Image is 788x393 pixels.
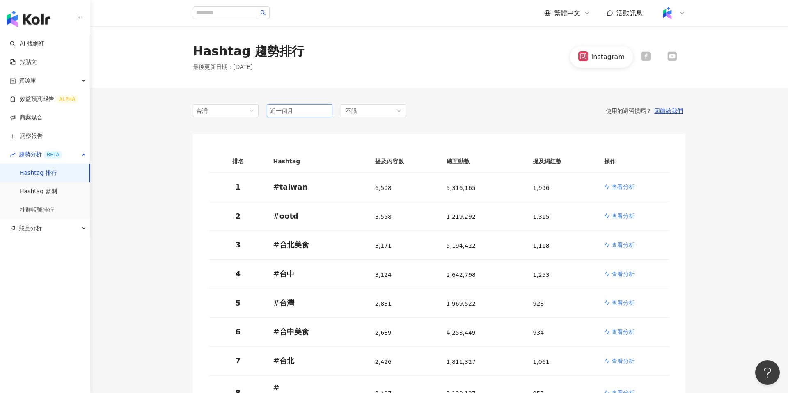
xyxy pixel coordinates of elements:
span: 繁體中文 [554,9,580,18]
span: 2,426 [375,359,392,365]
p: 查看分析 [612,299,635,307]
p: 3 [216,240,260,250]
span: 1,253 [533,272,550,278]
th: Hashtag [267,150,369,173]
p: 查看分析 [612,328,635,336]
p: # 台中美食 [273,327,362,337]
p: 查看分析 [612,270,635,278]
img: Kolr%20app%20icon%20%281%29.png [660,5,675,21]
iframe: Help Scout Beacon - Open [755,360,780,385]
span: 928 [533,300,544,307]
a: 商案媒合 [10,114,43,122]
span: 競品分析 [19,219,42,238]
th: 總互動數 [440,150,527,173]
th: 操作 [598,150,669,173]
p: # ootd [273,211,362,221]
span: 資源庫 [19,71,36,90]
p: 最後更新日期 ： [DATE] [193,63,304,71]
span: 5,194,422 [447,242,476,249]
a: 查看分析 [604,357,662,365]
th: 排名 [209,150,267,173]
a: Hashtag 排行 [20,169,57,177]
p: # taiwan [273,182,362,192]
p: 2 [216,211,260,221]
div: BETA [44,151,62,159]
span: 3,558 [375,213,392,220]
p: 7 [216,356,260,366]
span: 1,061 [533,359,550,365]
p: 1 [216,182,260,192]
p: 查看分析 [612,183,635,191]
p: # 台中 [273,269,362,279]
span: down [396,108,401,113]
a: 找貼文 [10,58,37,66]
a: 查看分析 [604,270,662,278]
p: 查看分析 [612,212,635,220]
span: 3,124 [375,272,392,278]
a: 效益預測報告ALPHA [10,95,78,103]
span: 1,811,327 [447,359,476,365]
a: 查看分析 [604,328,662,336]
span: 1,996 [533,185,550,191]
a: 社群帳號排行 [20,206,54,214]
span: 2,689 [375,329,392,336]
p: # 台灣 [273,298,362,308]
span: 2,642,798 [447,272,476,278]
span: rise [10,152,16,158]
span: search [260,10,266,16]
span: 3,171 [375,242,392,249]
a: 洞察報告 [10,132,43,140]
button: 回饋給我們 [652,107,685,114]
span: 活動訊息 [616,9,643,17]
span: 4,253,449 [447,329,476,336]
p: # 台北美食 [273,240,362,250]
span: 不限 [346,106,357,115]
span: 近一個月 [270,107,293,114]
a: searchAI 找網紅 [10,40,44,48]
span: 1,219,292 [447,213,476,220]
div: Instagram [591,53,625,62]
a: 查看分析 [604,183,662,191]
span: 5,316,165 [447,185,476,191]
p: # 台北 [273,356,362,366]
span: 6,508 [375,185,392,191]
div: 使用的還習慣嗎？ [406,107,685,114]
span: 趨勢分析 [19,145,62,164]
a: Hashtag 監測 [20,187,57,196]
p: 5 [216,298,260,308]
span: 2,831 [375,300,392,307]
span: 1,969,522 [447,300,476,307]
span: 1,118 [533,242,550,249]
p: 4 [216,269,260,279]
p: 查看分析 [612,241,635,249]
div: 台灣 [196,105,223,117]
p: 6 [216,327,260,337]
p: 查看分析 [612,357,635,365]
th: 提及網紅數 [526,150,598,173]
th: 提及內容數 [369,150,440,173]
a: 查看分析 [604,241,662,249]
img: logo [7,11,50,27]
a: 查看分析 [604,299,662,307]
a: 查看分析 [604,212,662,220]
span: 934 [533,329,544,336]
div: Hashtag 趨勢排行 [193,43,304,60]
span: 1,315 [533,213,550,220]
